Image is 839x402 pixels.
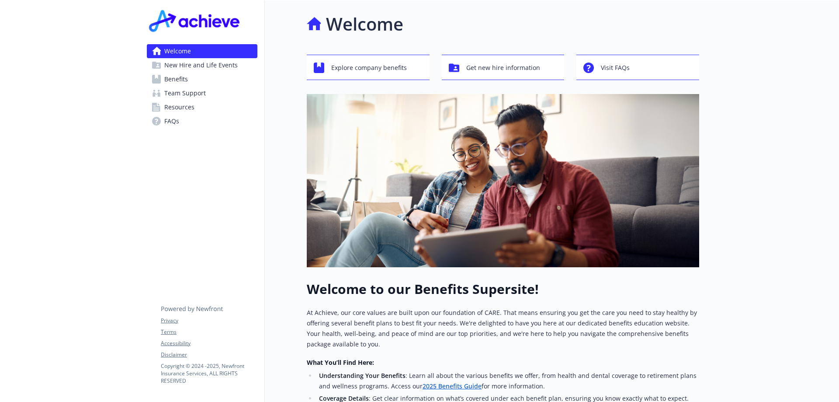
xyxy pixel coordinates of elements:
span: Welcome [164,44,191,58]
strong: What You’ll Find Here: [307,358,374,367]
a: Disclaimer [161,351,257,359]
a: Welcome [147,44,257,58]
span: Team Support [164,86,206,100]
span: FAQs [164,114,179,128]
span: Visit FAQs [601,59,630,76]
span: Resources [164,100,194,114]
p: Copyright © 2024 - 2025 , Newfront Insurance Services, ALL RIGHTS RESERVED [161,362,257,385]
a: Benefits [147,72,257,86]
span: Get new hire information [466,59,540,76]
a: FAQs [147,114,257,128]
li: : Learn all about the various benefits we offer, from health and dental coverage to retirement pl... [316,371,699,392]
button: Explore company benefits [307,55,430,80]
a: Accessibility [161,339,257,347]
a: 2025 Benefits Guide [423,382,482,390]
a: Terms [161,328,257,336]
h1: Welcome [326,11,403,37]
button: Visit FAQs [576,55,699,80]
a: Team Support [147,86,257,100]
span: New Hire and Life Events [164,58,238,72]
a: Resources [147,100,257,114]
span: Explore company benefits [331,59,407,76]
img: overview page banner [307,94,699,267]
strong: Understanding Your Benefits [319,371,406,380]
h1: Welcome to our Benefits Supersite! [307,281,699,297]
p: At Achieve, our core values are built upon our foundation of CARE. That means ensuring you get th... [307,308,699,350]
a: Privacy [161,317,257,325]
a: New Hire and Life Events [147,58,257,72]
span: Benefits [164,72,188,86]
button: Get new hire information [442,55,565,80]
